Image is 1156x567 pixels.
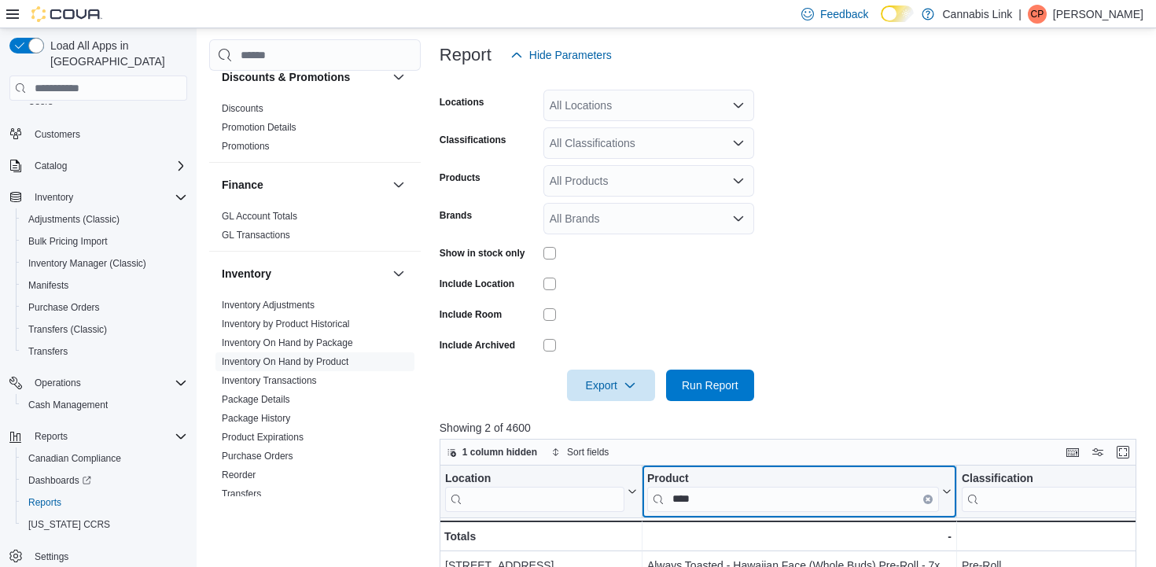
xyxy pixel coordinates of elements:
[440,247,525,260] label: Show in stock only
[1018,5,1022,24] p: |
[440,134,506,146] label: Classifications
[222,469,256,481] span: Reorder
[445,472,637,512] button: Location
[222,394,290,405] a: Package Details
[28,213,120,226] span: Adjustments (Classic)
[545,443,615,462] button: Sort fields
[222,374,317,387] span: Inventory Transactions
[28,547,75,566] a: Settings
[222,393,290,406] span: Package Details
[35,160,67,172] span: Catalog
[28,345,68,358] span: Transfers
[732,175,745,187] button: Open list of options
[28,156,187,175] span: Catalog
[22,298,187,317] span: Purchase Orders
[22,276,75,295] a: Manifests
[222,318,350,330] a: Inventory by Product Historical
[16,208,193,230] button: Adjustments (Classic)
[567,370,655,401] button: Export
[35,128,80,141] span: Customers
[16,230,193,252] button: Bulk Pricing Import
[222,69,386,85] button: Discounts & Promotions
[222,177,386,193] button: Finance
[222,266,271,282] h3: Inventory
[462,446,537,458] span: 1 column hidden
[732,212,745,225] button: Open list of options
[222,488,261,500] span: Transfers
[389,175,408,194] button: Finance
[22,320,187,339] span: Transfers (Classic)
[16,514,193,536] button: [US_STATE] CCRS
[35,377,81,389] span: Operations
[22,493,187,512] span: Reports
[222,230,290,241] a: GL Transactions
[222,337,353,349] span: Inventory On Hand by Package
[28,257,146,270] span: Inventory Manager (Classic)
[3,122,193,145] button: Customers
[209,296,421,510] div: Inventory
[28,188,187,207] span: Inventory
[16,447,193,469] button: Canadian Compliance
[16,469,193,492] a: Dashboards
[28,427,187,446] span: Reports
[222,451,293,462] a: Purchase Orders
[35,550,68,563] span: Settings
[222,102,263,115] span: Discounts
[1063,443,1082,462] button: Keyboard shortcuts
[222,69,350,85] h3: Discounts & Promotions
[222,177,263,193] h3: Finance
[222,122,296,133] a: Promotion Details
[28,474,91,487] span: Dashboards
[222,299,315,311] span: Inventory Adjustments
[28,496,61,509] span: Reports
[3,186,193,208] button: Inventory
[209,207,421,251] div: Finance
[28,235,108,248] span: Bulk Pricing Import
[16,492,193,514] button: Reports
[389,68,408,87] button: Discounts & Promotions
[22,493,68,512] a: Reports
[22,396,187,414] span: Cash Management
[31,6,102,22] img: Cova
[22,298,106,317] a: Purchase Orders
[222,266,386,282] button: Inventory
[3,372,193,394] button: Operations
[22,471,98,490] a: Dashboards
[1031,5,1044,24] span: CP
[28,518,110,531] span: [US_STATE] CCRS
[1053,5,1143,24] p: [PERSON_NAME]
[22,449,127,468] a: Canadian Compliance
[22,320,113,339] a: Transfers (Classic)
[222,140,270,153] span: Promotions
[962,527,1153,546] div: -
[222,432,304,443] a: Product Expirations
[222,211,297,222] a: GL Account Totals
[22,254,153,273] a: Inventory Manager (Classic)
[962,472,1153,512] button: Classification
[222,355,348,368] span: Inventory On Hand by Product
[647,472,939,487] div: Product
[16,296,193,318] button: Purchase Orders
[820,6,868,22] span: Feedback
[440,443,543,462] button: 1 column hidden
[28,374,187,392] span: Operations
[22,254,187,273] span: Inventory Manager (Classic)
[1028,5,1047,24] div: Charlotte Phillips
[222,412,290,425] span: Package History
[16,252,193,274] button: Inventory Manager (Classic)
[28,188,79,207] button: Inventory
[28,399,108,411] span: Cash Management
[1114,443,1132,462] button: Enter fullscreen
[209,99,421,162] div: Discounts & Promotions
[440,278,514,290] label: Include Location
[22,515,187,534] span: Washington CCRS
[22,342,187,361] span: Transfers
[881,6,914,22] input: Dark Mode
[222,229,290,241] span: GL Transactions
[16,341,193,363] button: Transfers
[445,472,624,487] div: Location
[962,472,1140,487] div: Classification
[28,156,73,175] button: Catalog
[440,96,484,109] label: Locations
[28,452,121,465] span: Canadian Compliance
